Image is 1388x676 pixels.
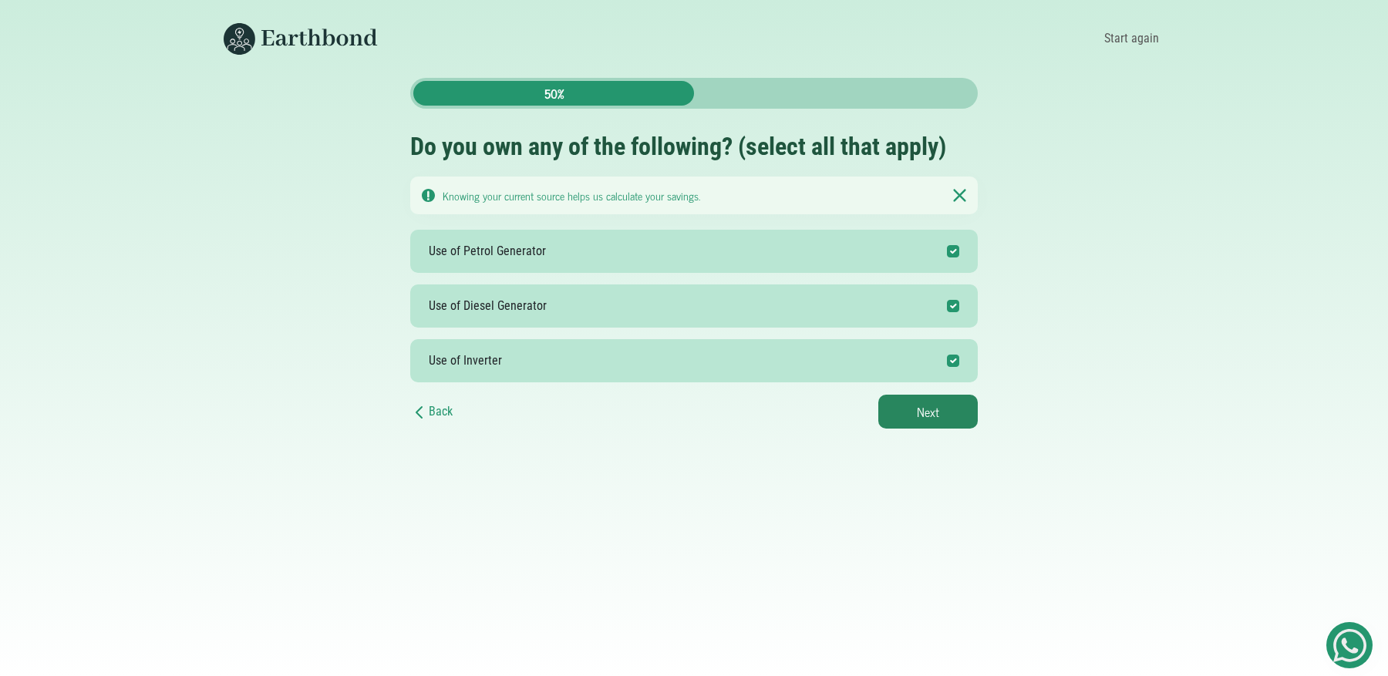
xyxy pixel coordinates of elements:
[1099,25,1164,52] a: Start again
[947,245,959,257] input: Use of Petrol Generator
[224,23,378,55] img: Earthbond's long logo for desktop view
[1333,629,1366,662] img: Get Started On Earthbond Via Whatsapp
[429,242,546,261] div: Use of Petrol Generator
[878,395,978,429] button: Next
[410,132,978,161] h2: Do you own any of the following? (select all that apply)
[413,81,694,106] div: 50%
[443,187,700,204] small: Knowing your current source helps us calculate your savings.
[947,355,959,367] input: Use of Inverter
[947,300,959,312] input: Use of Diesel Generator
[429,351,502,370] div: Use of Inverter
[422,189,435,202] img: Notication Pane Caution Icon
[953,188,966,203] img: Notication Pane Close Icon
[410,404,453,419] a: Back
[429,297,547,315] div: Use of Diesel Generator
